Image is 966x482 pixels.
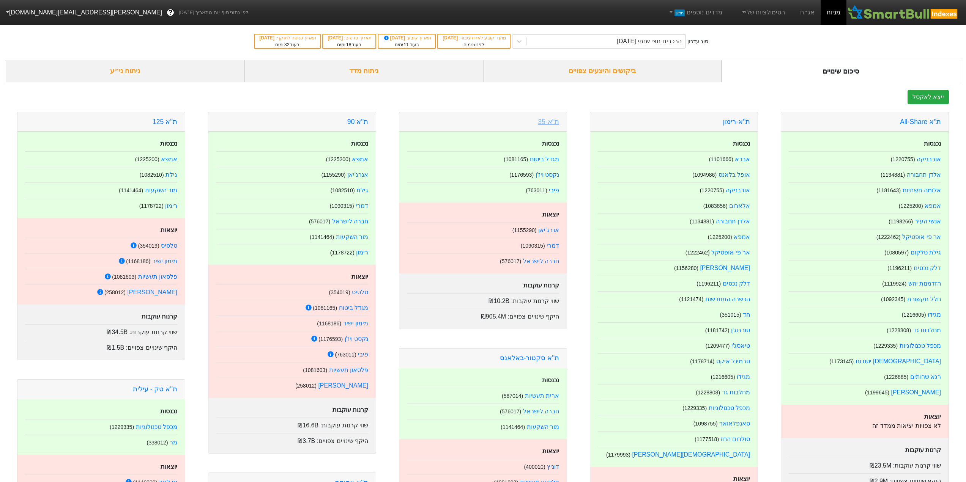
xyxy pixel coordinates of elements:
[327,41,372,48] div: בעוד ימים
[697,281,721,287] small: ( 1196211 )
[722,60,960,82] div: סיכום שינויים
[915,218,941,225] a: אנשי העיר
[884,250,909,256] small: ( 1080597 )
[524,464,545,470] small: ( 400010 )
[135,156,159,162] small: ( 1225200 )
[303,367,327,373] small: ( 1081603 )
[743,311,750,318] a: חד
[856,358,941,364] a: [DEMOGRAPHIC_DATA] יסודות
[258,41,316,48] div: בעוד ימים
[903,187,941,193] a: אלומה תשתיות
[161,227,177,233] strong: יוצאות
[326,156,350,162] small: ( 1225200 )
[679,296,703,302] small: ( 1121474 )
[887,265,912,271] small: ( 1196211 )
[733,476,750,482] strong: יוצאות
[722,118,750,126] a: ת''א-רימון
[153,118,177,126] a: ת''א 125
[345,336,369,342] a: נקסט ויז'ן
[104,289,126,295] small: ( 258012 )
[682,405,707,411] small: ( 1229335 )
[538,118,559,126] a: ת"א-35
[351,140,368,147] strong: נכנסות
[716,218,750,225] a: אלדן תחבורה
[161,156,177,162] a: אמפא
[526,187,547,193] small: ( 763011 )
[617,37,682,46] div: הרכבים חצי שנתי [DATE]
[665,5,725,20] a: מדדים נוספיםחדש
[700,265,750,271] a: [PERSON_NAME]
[884,374,908,380] small: ( 1226885 )
[538,227,559,233] a: אנרג'יאן
[352,289,368,295] a: טלסיס
[709,405,750,411] a: מכפל טכנולוגיות
[382,41,431,48] div: בעוד ימים
[328,35,344,41] span: [DATE]
[711,249,750,256] a: אר פי אופטיקל
[407,309,559,321] div: היקף שינויים צפויים :
[881,296,905,302] small: ( 1092345 )
[723,280,750,287] a: דלק נכסים
[902,312,926,318] small: ( 1216605 )
[161,463,177,470] strong: יוצאות
[442,41,506,48] div: לפני ימים
[829,358,854,364] small: ( 1173145 )
[160,140,177,147] strong: נכנסות
[504,156,528,162] small: ( 1081165 )
[703,203,728,209] small: ( 1083856 )
[161,242,177,249] a: טלסיס
[160,408,177,414] strong: נכנסות
[110,424,134,430] small: ( 1229335 )
[731,327,750,333] a: טורבוג'ן
[536,171,559,178] a: נקסט ויז'ן
[489,298,509,304] span: ₪10.2B
[911,249,941,256] a: גילת טלקום
[309,218,330,225] small: ( 576017 )
[907,171,941,178] a: אלדן תחבורה
[632,451,750,458] a: [DEMOGRAPHIC_DATA][PERSON_NAME]
[690,218,714,225] small: ( 1134881 )
[902,234,941,240] a: אר פי אופטיקל
[382,35,431,41] div: תאריך קובע :
[147,440,168,446] small: ( 338012 )
[139,203,164,209] small: ( 1178722 )
[502,393,523,399] small: ( 587014 )
[112,274,136,280] small: ( 1081603 )
[881,172,905,178] small: ( 1134881 )
[521,243,545,249] small: ( 1090315 )
[318,336,343,342] small: ( 1176593 )
[685,250,710,256] small: ( 1222462 )
[928,311,941,318] a: מגידו
[216,433,368,446] div: היקף שינויים צפויים :
[25,340,177,352] div: היקף שינויים צפויים :
[443,35,459,41] span: [DATE]
[705,296,750,302] a: הכשרה התחדשות
[900,118,941,126] a: ת''א All-Share
[525,393,559,399] a: ארית תעשיות
[347,171,368,178] a: אנרג'יאן
[500,354,559,362] a: ת''א סקטור-באלאנס
[138,243,159,249] small: ( 354019 )
[339,305,368,311] a: מגדל ביטוח
[140,172,164,178] small: ( 1082510 )
[891,389,941,396] a: [PERSON_NAME]
[674,265,698,271] small: ( 1156280 )
[329,289,350,295] small: ( 354019 )
[179,9,248,16] span: לפי נתוני סוף יום מתאריך [DATE]
[789,421,941,430] p: לא צפויות יציאות ממדד זה
[709,156,733,162] small: ( 1101666 )
[719,171,750,178] a: אופל בלאנס
[687,38,708,46] div: סוג עדכון
[329,367,368,373] a: פלסאון תעשיות
[908,280,941,287] a: הזדמנות יהש
[313,305,337,311] small: ( 1081165 )
[726,187,750,193] a: אורבניקה
[512,227,537,233] small: ( 1155290 )
[165,171,177,178] a: גילת
[708,234,732,240] small: ( 1225200 )
[295,383,317,389] small: ( 258012 )
[908,90,949,104] button: ייצא לאקסל
[509,172,534,178] small: ( 1176593 )
[729,203,750,209] a: אלארום
[542,448,559,454] strong: יוצאות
